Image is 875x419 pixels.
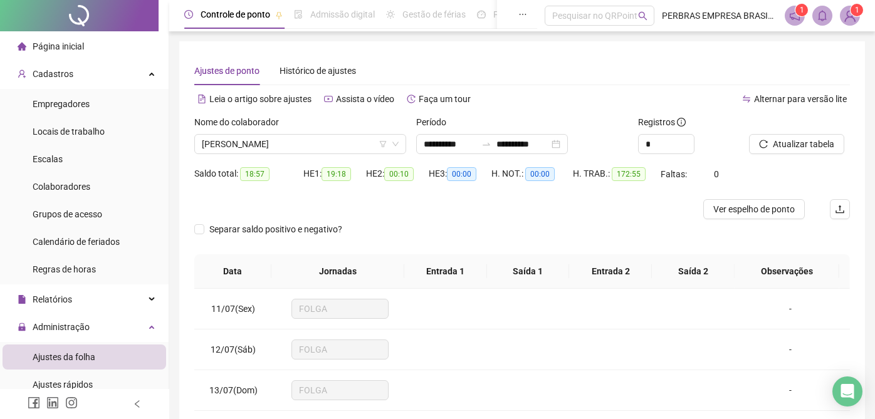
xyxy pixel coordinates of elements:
th: Saída 2 [652,254,735,289]
span: 0 [714,169,719,179]
span: Regras de horas [33,264,96,274]
div: Open Intercom Messenger [832,376,862,406]
div: H. TRAB.: [573,167,661,181]
div: HE 1: [303,167,366,181]
span: Calendário de feriados [33,237,120,247]
sup: Atualize o seu contato no menu Meus Dados [851,4,863,16]
span: Gestão de férias [402,9,466,19]
span: - [789,304,792,314]
span: user-add [18,70,26,78]
span: youtube [324,95,333,103]
span: Observações [745,264,830,278]
span: down [392,140,399,148]
span: 00:00 [525,167,555,181]
span: Admissão digital [310,9,375,19]
span: - [789,385,792,395]
span: Escalas [33,154,63,164]
span: 1 [855,6,859,14]
div: HE 2: [366,167,429,181]
span: 12/07(Sáb) [211,344,256,354]
span: filter [379,140,387,148]
span: to [481,139,491,149]
span: instagram [65,396,78,409]
span: Página inicial [33,41,84,51]
span: FOLGA [299,340,381,359]
span: dashboard [477,10,486,19]
span: Colaboradores [33,182,90,192]
span: Cadastros [33,69,73,79]
span: Grupos de acesso [33,209,102,219]
button: Ver espelho de ponto [703,199,805,219]
sup: 1 [795,4,808,16]
span: info-circle [677,118,686,127]
span: history [407,95,416,103]
span: file [18,295,26,304]
span: 1 [800,6,804,14]
img: 87329 [841,6,859,25]
span: file-done [294,10,303,19]
span: search [638,11,647,21]
span: Painel do DP [493,9,542,19]
span: 00:10 [384,167,414,181]
span: Leia o artigo sobre ajustes [209,94,312,104]
span: Ajustes rápidos [33,380,93,390]
span: FOLGA [299,381,381,400]
span: linkedin [46,396,59,409]
div: H. NOT.: [491,167,573,181]
label: Nome do colaborador [194,115,287,129]
th: Observações [735,254,840,289]
span: swap [742,95,751,103]
span: Assista o vídeo [336,94,394,104]
button: Atualizar tabela [749,134,844,154]
span: Alternar para versão lite [754,94,847,104]
span: reload [759,140,768,148]
span: swap-right [481,139,491,149]
span: Ver espelho de ponto [713,202,795,216]
span: PERBRAS EMPRESA BRASILEIRA DE PERFURACAO LTDA [662,9,778,23]
span: sun [386,10,395,19]
span: notification [789,10,800,21]
span: Atualizar tabela [773,137,834,151]
span: 00:00 [447,167,476,181]
span: ellipsis [518,10,527,19]
span: bell [817,10,828,21]
div: HE 3: [429,167,491,181]
div: Saldo total: [194,167,303,181]
span: 19:18 [322,167,351,181]
span: Relatórios [33,294,72,304]
span: pushpin [275,11,283,19]
span: Locais de trabalho [33,127,105,137]
span: Faça um tour [419,94,471,104]
span: 13/07(Dom) [209,385,258,395]
span: 11/07(Sex) [211,304,255,314]
span: Ajustes de ponto [194,66,259,76]
th: Data [194,254,271,289]
th: Saída 1 [487,254,570,289]
span: Histórico de ajustes [280,66,356,76]
span: upload [835,204,845,214]
th: Entrada 1 [404,254,487,289]
span: Faltas: [661,169,689,179]
span: facebook [28,396,40,409]
span: Controle de ponto [201,9,270,19]
span: Administração [33,322,90,332]
span: file-text [197,95,206,103]
th: Entrada 2 [569,254,652,289]
span: FOLGA [299,299,381,318]
span: RIC MANOEL GOMES PEREIRA [202,135,399,153]
span: 18:57 [240,167,270,181]
span: clock-circle [184,10,193,19]
span: Registros [638,115,686,129]
span: Separar saldo positivo e negativo? [204,222,347,236]
th: Jornadas [271,254,404,289]
span: 172:55 [612,167,646,181]
span: left [133,400,142,408]
span: Ajustes da folha [33,352,95,362]
span: Empregadores [33,99,90,109]
span: lock [18,323,26,331]
label: Período [416,115,454,129]
span: home [18,42,26,51]
span: - [789,344,792,354]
